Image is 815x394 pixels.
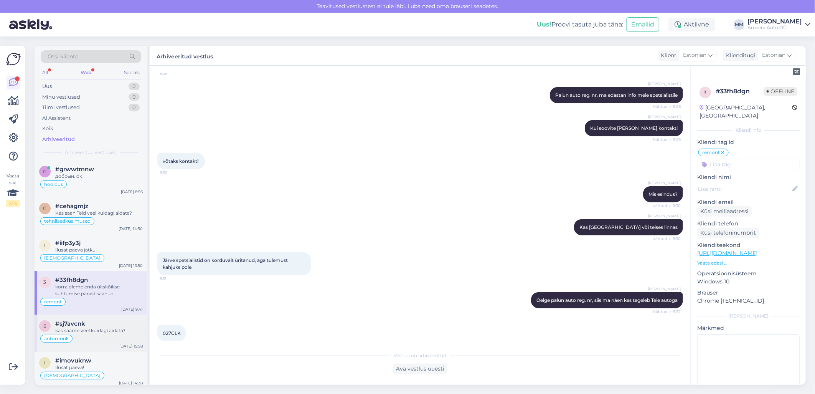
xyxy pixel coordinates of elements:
[648,213,681,219] span: [PERSON_NAME]
[697,159,800,170] input: Lisa tag
[119,343,143,349] div: [DATE] 15:58
[43,205,47,211] span: c
[42,114,71,122] div: AI Assistent
[697,278,800,286] p: Windows 10
[44,373,101,378] span: [DEMOGRAPHIC_DATA]
[393,364,447,374] div: Ava vestlus uuesti
[697,250,757,257] a: [URL][DOMAIN_NAME]
[704,89,707,95] span: 3
[697,138,800,146] p: Kliendi tag'id
[697,324,800,332] p: Märkmed
[697,260,800,267] p: Vaata edasi ...
[163,330,181,336] span: 027CLK
[555,92,678,98] span: Palun auto reg. nr, ma edastan info meie spetsialistile
[697,198,800,206] p: Kliendi email
[129,104,140,111] div: 0
[121,306,143,312] div: [DATE] 9:41
[683,51,706,60] span: Estonian
[55,327,143,334] div: kas saame veel kuidagi aidata?
[648,180,681,186] span: [PERSON_NAME]
[626,17,659,32] button: Emailid
[55,210,143,217] div: Kas saan Teid veel kuidagi aidata?
[697,297,800,305] p: Chrome [TECHNICAL_ID]
[697,270,800,278] p: Operatsioonisüsteem
[697,241,800,249] p: Klienditeekond
[129,83,140,90] div: 0
[44,336,69,341] span: automüük
[48,53,78,61] span: Otsi kliente
[658,51,676,60] div: Klient
[697,173,800,181] p: Kliendi nimi
[55,320,85,327] span: #sj7avcnk
[160,276,188,281] span: 9:31
[734,19,744,30] div: MM
[394,352,447,359] span: Vestlus on arhiveeritud
[55,364,143,371] div: Ilusat päeva!
[764,87,797,96] span: Offline
[648,286,681,292] span: [PERSON_NAME]
[55,247,143,253] div: Ilusat päeva jätku!
[590,125,678,131] span: Kui soovite [PERSON_NAME] kontakti
[44,219,91,223] span: tehnilsedküsimused
[55,203,88,210] span: #cehagmjz
[648,114,681,120] span: [PERSON_NAME]
[122,68,141,78] div: Socials
[55,166,94,173] span: #grwwtmnw
[79,68,93,78] div: Web
[716,87,764,96] div: # 33fh8dgn
[119,380,143,386] div: [DATE] 14:38
[129,93,140,101] div: 0
[747,18,802,25] div: [PERSON_NAME]
[537,21,551,28] b: Uus!
[762,51,785,60] span: Estonian
[160,170,188,175] span: 9:30
[793,68,800,75] img: zendesk
[44,182,63,187] span: hooldus
[43,169,47,174] span: g
[648,191,678,197] span: Mis esindus?
[537,20,623,29] div: Proovi tasuta juba täna:
[160,71,188,76] span: 9:28
[157,50,213,61] label: Arhiveeritud vestlus
[55,276,88,283] span: #33fh8dgn
[697,289,800,297] p: Brauser
[55,283,143,297] div: korra oleme enda ükskõikse suhtumise pärast saanud [PERSON_NAME] garantii lõppu 1500 € arve
[652,309,681,315] span: Nähtud ✓ 9:32
[697,313,800,320] div: [PERSON_NAME]
[652,203,681,209] span: Nähtud ✓ 9:30
[723,51,756,60] div: Klienditugi
[44,242,46,248] span: i
[44,360,46,366] span: i
[697,127,800,134] div: Kliendi info
[652,104,681,109] span: Nähtud ✓ 9:28
[55,240,81,247] span: #iifp3y3j
[668,18,715,31] div: Aktiivne
[44,256,101,260] span: [DEMOGRAPHIC_DATA]
[42,136,75,143] div: Arhiveeritud
[42,104,80,111] div: Tiimi vestlused
[700,104,792,120] div: [GEOGRAPHIC_DATA], [GEOGRAPHIC_DATA]
[648,81,681,87] span: [PERSON_NAME]
[163,158,200,164] span: võtaks kontakti'
[55,173,143,180] div: добрый. ок
[6,200,20,207] div: 2 / 3
[579,224,678,230] span: Kas [GEOGRAPHIC_DATA] või teises linnas
[119,226,143,232] div: [DATE] 14:50
[652,137,681,142] span: Nähtud ✓ 9:29
[747,25,802,31] div: Amserv Auto OÜ
[697,228,759,238] div: Küsi telefoninumbrit
[44,323,46,329] span: s
[536,297,678,303] span: Öelge palun auto reg. nr, siis ma näen kes tegeleb Teie autoga
[42,125,53,132] div: Kõik
[42,83,52,90] div: Uus
[119,263,143,268] div: [DATE] 13:50
[55,357,91,364] span: #imovuknw
[65,149,117,156] span: Arhiveeritud vestlused
[702,150,720,155] span: remont
[6,52,21,66] img: Askly Logo
[747,18,810,31] a: [PERSON_NAME]Amserv Auto OÜ
[121,189,143,195] div: [DATE] 8:56
[44,300,62,304] span: remont
[697,206,752,217] div: Küsi meiliaadressi
[698,185,791,193] input: Lisa nimi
